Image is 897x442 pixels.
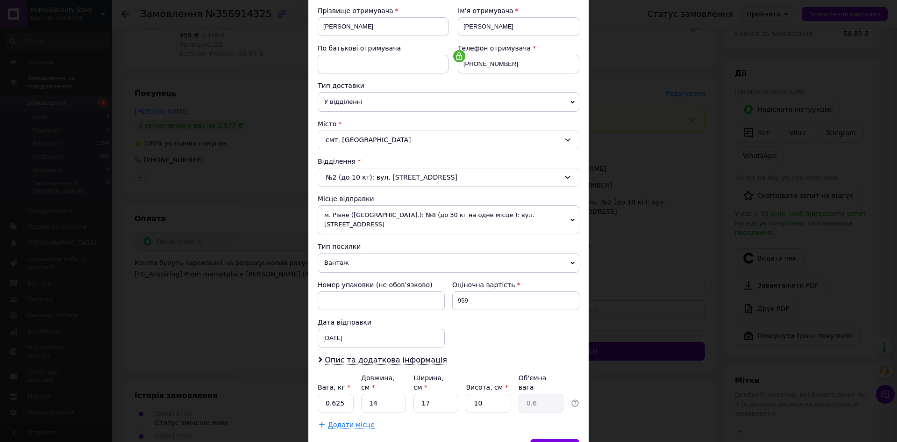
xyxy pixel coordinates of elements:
span: Телефон отримувача [458,44,531,52]
span: Місце відправки [318,195,374,203]
div: Номер упаковки (не обов'язково) [318,280,445,290]
label: Вага, кг [318,384,350,391]
input: +380 [458,55,579,73]
div: Відділення [318,157,579,166]
span: м. Рівне ([GEOGRAPHIC_DATA].): №8 (до 30 кг на одне місце ): вул. [STREET_ADDRESS] [318,205,579,234]
span: Тип посилки [318,243,361,250]
div: Дата відправки [318,318,445,327]
label: Висота, см [466,384,508,391]
div: Місто [318,119,579,129]
span: Вантаж [318,253,579,273]
span: По батькові отримувача [318,44,401,52]
span: Ім'я отримувача [458,7,513,14]
span: У відділенні [318,92,579,112]
span: Тип доставки [318,82,364,89]
span: Прізвище отримувача [318,7,393,14]
div: №2 (до 10 кг): вул. [STREET_ADDRESS] [318,168,579,187]
span: Опис та додаткова інформація [325,355,447,365]
span: Додати місце [328,421,375,429]
div: Оціночна вартість [452,280,579,290]
label: Довжина, см [361,374,395,391]
label: Ширина, см [413,374,443,391]
div: Об'ємна вага [519,373,563,392]
div: смт. [GEOGRAPHIC_DATA] [318,130,579,149]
